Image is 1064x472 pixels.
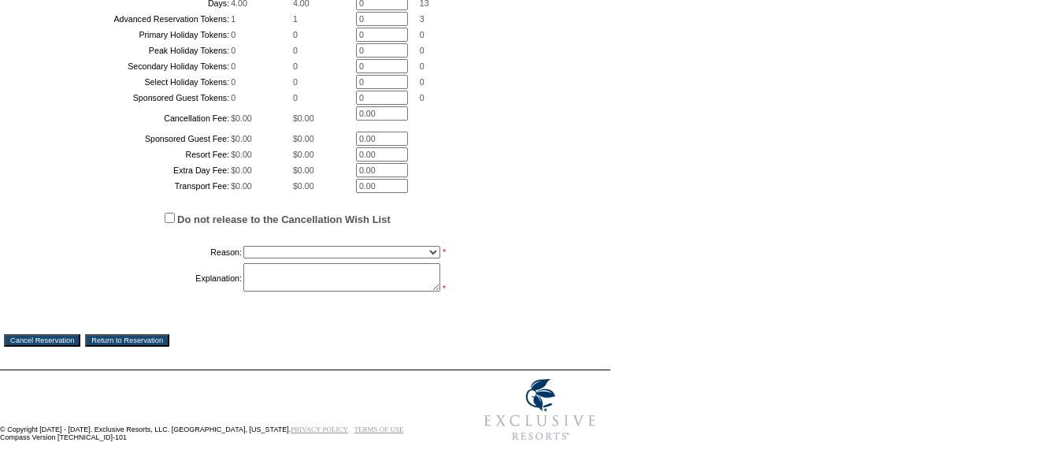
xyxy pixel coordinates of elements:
td: Peak Holiday Tokens: [45,43,229,58]
td: Transport Fee: [45,179,229,193]
span: 0 [293,77,298,87]
td: Advanced Reservation Tokens: [45,12,229,26]
span: 0 [231,61,235,71]
span: $0.00 [293,165,314,175]
span: 0 [420,46,424,55]
td: Sponsored Guest Fee: [45,132,229,146]
span: 0 [293,93,298,102]
span: $0.00 [293,113,314,123]
a: PRIVACY POLICY [291,426,348,433]
td: Resort Fee: [45,147,229,162]
span: 0 [293,30,298,39]
span: 0 [231,46,235,55]
td: Cancellation Fee: [45,106,229,130]
span: 0 [231,93,235,102]
span: 0 [231,77,235,87]
img: Exclusive Resorts [469,370,610,449]
span: 1 [231,14,235,24]
span: 0 [420,61,424,71]
input: Cancel Reservation [4,334,80,347]
td: Select Holiday Tokens: [45,75,229,89]
td: Explanation: [45,263,242,293]
span: $0.00 [231,113,252,123]
span: 0 [420,93,424,102]
span: $0.00 [231,181,252,191]
td: Extra Day Fee: [45,163,229,177]
span: $0.00 [231,134,252,143]
td: Secondary Holiday Tokens: [45,59,229,73]
span: 0 [293,46,298,55]
span: 0 [420,77,424,87]
td: Sponsored Guest Tokens: [45,91,229,105]
span: $0.00 [293,181,314,191]
span: $0.00 [231,165,252,175]
td: Primary Holiday Tokens: [45,28,229,42]
span: 0 [420,30,424,39]
label: Do not release to the Cancellation Wish List [177,214,391,225]
span: 0 [293,61,298,71]
span: $0.00 [293,150,314,159]
td: Reason: [45,243,242,262]
input: Return to Reservation [85,334,169,347]
span: $0.00 [293,134,314,143]
span: 0 [231,30,235,39]
span: $0.00 [231,150,252,159]
span: 3 [420,14,424,24]
span: 1 [293,14,298,24]
a: TERMS OF USE [354,426,404,433]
